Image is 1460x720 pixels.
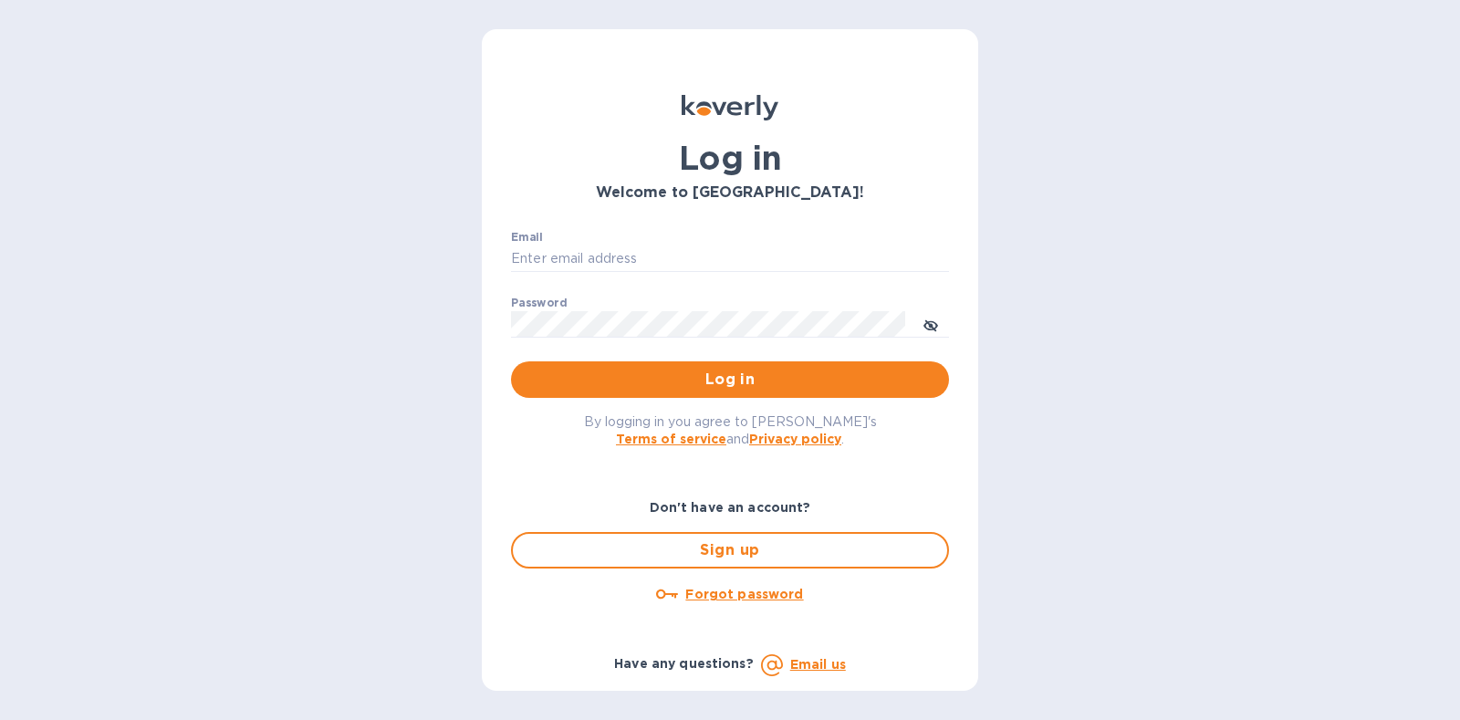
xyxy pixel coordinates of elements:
[912,306,949,342] button: toggle password visibility
[511,297,567,308] label: Password
[790,657,846,672] a: Email us
[749,432,841,446] a: Privacy policy
[511,139,949,177] h1: Log in
[511,532,949,569] button: Sign up
[511,245,949,273] input: Enter email address
[682,95,778,120] img: Koverly
[616,432,726,446] a: Terms of service
[614,656,754,671] b: Have any questions?
[511,361,949,398] button: Log in
[526,369,934,391] span: Log in
[511,184,949,202] h3: Welcome to [GEOGRAPHIC_DATA]!
[584,414,877,446] span: By logging in you agree to [PERSON_NAME]'s and .
[685,587,803,601] u: Forgot password
[650,500,811,515] b: Don't have an account?
[527,539,933,561] span: Sign up
[511,232,543,243] label: Email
